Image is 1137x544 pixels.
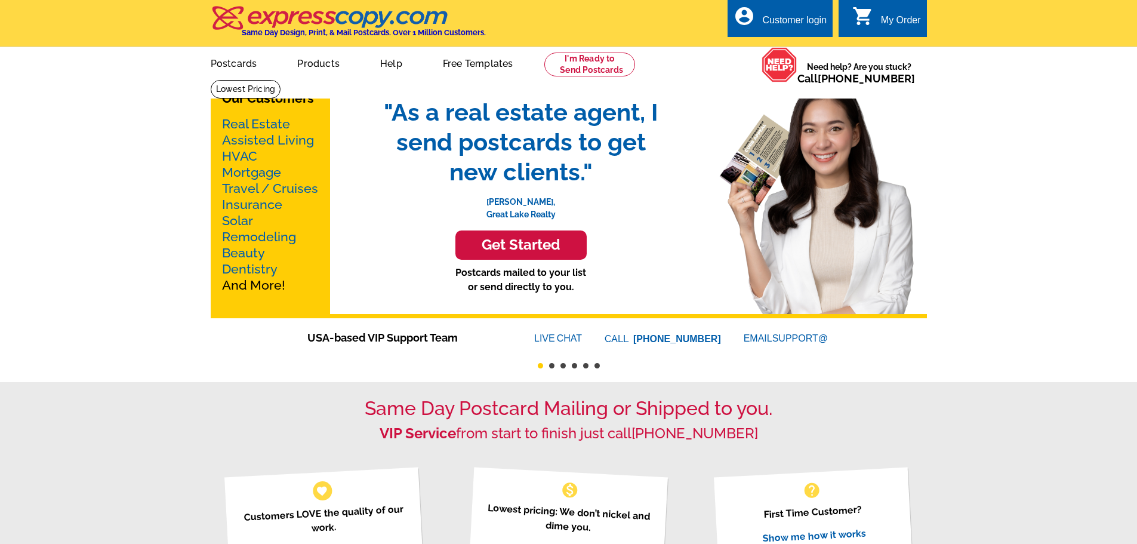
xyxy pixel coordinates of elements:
a: Show me how it works [762,527,866,544]
button: 4 of 6 [572,363,577,368]
h1: Same Day Postcard Mailing or Shipped to you. [211,397,927,420]
a: HVAC [222,149,257,164]
img: help [762,47,797,82]
a: Remodeling [222,229,296,244]
a: Real Estate [222,116,290,131]
h4: Same Day Design, Print, & Mail Postcards. Over 1 Million Customers. [242,28,486,37]
a: [PHONE_NUMBER] [633,334,721,344]
button: 6 of 6 [594,363,600,368]
button: 5 of 6 [583,363,588,368]
a: account_circle Customer login [734,13,827,28]
h3: Get Started [470,236,572,254]
a: Postcards [192,48,276,76]
button: 3 of 6 [560,363,566,368]
button: 1 of 6 [538,363,543,368]
font: SUPPORT@ [772,331,830,346]
a: Assisted Living [222,133,314,147]
span: Call [797,72,915,85]
p: First Time Customer? [729,500,897,524]
font: LIVE [534,331,557,346]
h2: from start to finish just call [211,425,927,442]
a: Travel / Cruises [222,181,318,196]
a: [PHONE_NUMBER] [631,425,758,442]
div: Customer login [762,15,827,32]
i: account_circle [734,5,755,27]
span: USA-based VIP Support Team [307,330,498,346]
span: favorite [316,484,328,497]
a: Free Templates [424,48,532,76]
span: "As a real estate agent, I send postcards to get new clients." [372,97,670,187]
span: help [802,481,821,500]
a: Insurance [222,197,282,212]
div: My Order [881,15,921,32]
a: Products [278,48,359,76]
a: LIVECHAT [534,333,582,343]
a: shopping_cart My Order [852,13,921,28]
a: Dentistry [222,262,278,276]
span: monetization_on [560,481,580,500]
strong: VIP Service [380,425,456,442]
a: EMAILSUPPORT@ [744,333,830,343]
p: And More! [222,116,319,293]
button: 2 of 6 [549,363,554,368]
a: Help [361,48,421,76]
a: Solar [222,213,253,228]
a: Mortgage [222,165,281,180]
p: [PERSON_NAME], Great Lake Realty [372,187,670,221]
p: Postcards mailed to your list or send directly to you. [372,266,670,294]
a: Beauty [222,245,265,260]
p: Lowest pricing: We don’t nickel and dime you. [484,500,653,538]
a: Get Started [372,230,670,260]
a: [PHONE_NUMBER] [818,72,915,85]
p: Customers LOVE the quality of our work. [239,502,408,539]
i: shopping_cart [852,5,874,27]
a: Same Day Design, Print, & Mail Postcards. Over 1 Million Customers. [211,14,486,37]
span: Need help? Are you stuck? [797,61,921,85]
font: CALL [605,332,630,346]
